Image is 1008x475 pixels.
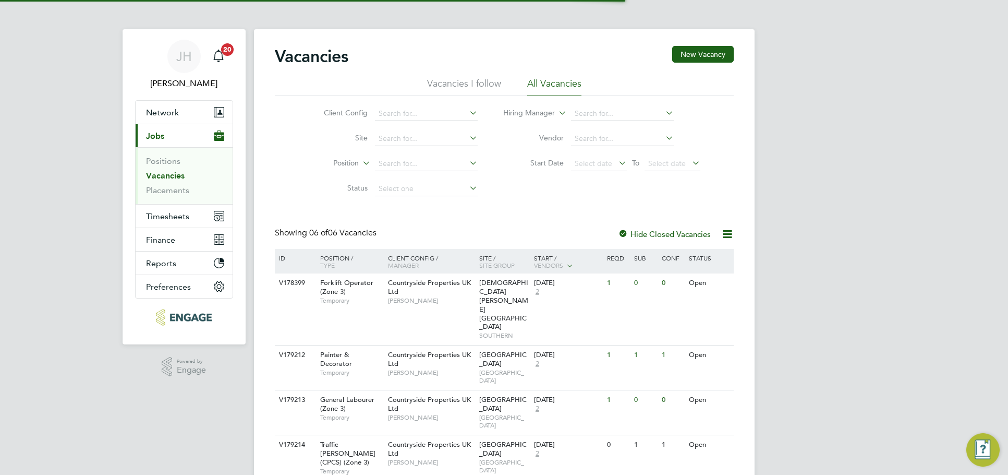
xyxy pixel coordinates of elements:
[571,106,674,121] input: Search for...
[527,77,581,96] li: All Vacancies
[320,296,383,305] span: Temporary
[388,278,471,296] span: Countryside Properties UK Ltd
[388,261,419,269] span: Manager
[672,46,734,63] button: New Vacancy
[136,147,233,204] div: Jobs
[135,309,233,326] a: Go to home page
[604,390,631,410] div: 1
[631,274,659,293] div: 0
[308,183,368,193] label: Status
[156,309,212,326] img: pcrnet-logo-retina.png
[504,158,564,168] label: Start Date
[534,288,541,296] span: 2
[534,449,541,458] span: 2
[146,131,164,141] span: Jobs
[479,458,529,474] span: [GEOGRAPHIC_DATA]
[320,395,374,413] span: General Labourer (Zone 3)
[604,435,631,455] div: 0
[534,360,541,369] span: 2
[221,43,234,56] span: 20
[534,405,541,413] span: 2
[388,458,474,467] span: [PERSON_NAME]
[388,296,474,305] span: [PERSON_NAME]
[385,249,477,274] div: Client Config /
[631,346,659,365] div: 1
[631,249,659,267] div: Sub
[276,435,313,455] div: V179214
[146,171,185,181] a: Vacancies
[631,390,659,410] div: 0
[308,133,368,142] label: Site
[136,124,233,147] button: Jobs
[534,351,602,360] div: [DATE]
[659,390,686,410] div: 0
[631,435,659,455] div: 1
[388,395,471,413] span: Countryside Properties UK Ltd
[136,252,233,275] button: Reports
[146,235,175,245] span: Finance
[686,274,732,293] div: Open
[604,346,631,365] div: 1
[477,249,531,274] div: Site /
[136,101,233,124] button: Network
[659,435,686,455] div: 1
[146,185,189,195] a: Placements
[604,249,631,267] div: Reqd
[534,396,602,405] div: [DATE]
[686,249,732,267] div: Status
[686,390,732,410] div: Open
[479,331,529,340] span: SOUTHERN
[686,346,732,365] div: Open
[136,228,233,251] button: Finance
[276,390,313,410] div: V179213
[375,157,478,171] input: Search for...
[208,40,229,73] a: 20
[495,108,555,118] label: Hiring Manager
[534,261,563,269] span: Vendors
[531,249,604,275] div: Start /
[309,228,377,238] span: 06 Vacancies
[275,228,379,239] div: Showing
[276,346,313,365] div: V179212
[375,106,478,121] input: Search for...
[320,440,375,467] span: Traffic [PERSON_NAME] (CPCS) (Zone 3)
[276,249,313,267] div: ID
[575,159,612,168] span: Select date
[479,369,529,385] span: [GEOGRAPHIC_DATA]
[320,278,373,296] span: Forklift Operator (Zone 3)
[176,50,192,63] span: JH
[388,440,471,458] span: Countryside Properties UK Ltd
[136,275,233,298] button: Preferences
[135,77,233,90] span: Jess Hogan
[659,249,686,267] div: Conf
[146,258,176,268] span: Reports
[146,156,180,166] a: Positions
[320,350,352,368] span: Painter & Decorator
[146,211,189,221] span: Timesheets
[309,228,328,238] span: 06 of
[177,357,206,366] span: Powered by
[479,261,515,269] span: Site Group
[320,261,335,269] span: Type
[479,413,529,430] span: [GEOGRAPHIC_DATA]
[146,108,179,117] span: Network
[308,108,368,117] label: Client Config
[966,433,1000,467] button: Engage Resource Center
[427,77,501,96] li: Vacancies I follow
[388,369,474,377] span: [PERSON_NAME]
[276,274,313,293] div: V178399
[135,40,233,90] a: JH[PERSON_NAME]
[659,346,686,365] div: 1
[504,133,564,142] label: Vendor
[312,249,385,274] div: Position /
[648,159,686,168] span: Select date
[177,366,206,375] span: Engage
[275,46,348,67] h2: Vacancies
[686,435,732,455] div: Open
[320,369,383,377] span: Temporary
[479,440,527,458] span: [GEOGRAPHIC_DATA]
[479,395,527,413] span: [GEOGRAPHIC_DATA]
[162,357,206,377] a: Powered byEngage
[534,441,602,449] div: [DATE]
[604,274,631,293] div: 1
